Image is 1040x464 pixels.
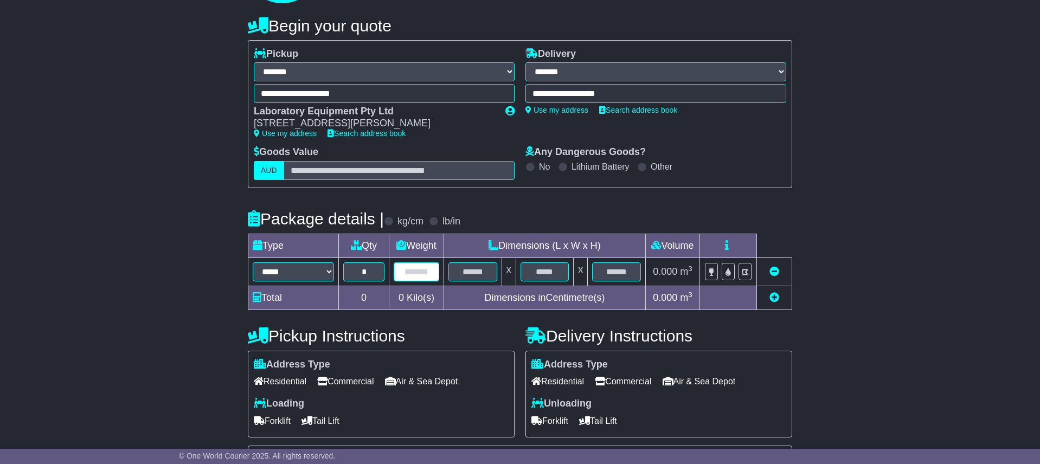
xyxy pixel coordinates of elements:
[254,413,291,429] span: Forklift
[525,48,576,60] label: Delivery
[663,373,736,390] span: Air & Sea Depot
[444,286,645,310] td: Dimensions in Centimetre(s)
[389,286,444,310] td: Kilo(s)
[317,373,374,390] span: Commercial
[339,234,389,257] td: Qty
[645,234,699,257] td: Volume
[531,359,608,371] label: Address Type
[651,162,672,172] label: Other
[248,17,792,35] h4: Begin your quote
[254,48,298,60] label: Pickup
[254,373,306,390] span: Residential
[525,106,588,114] a: Use my address
[254,106,495,118] div: Laboratory Equipment Pty Ltd
[254,359,330,371] label: Address Type
[444,234,645,257] td: Dimensions (L x W x H)
[397,216,423,228] label: kg/cm
[339,286,389,310] td: 0
[248,286,339,310] td: Total
[502,257,516,286] td: x
[399,292,404,303] span: 0
[248,327,515,345] h4: Pickup Instructions
[385,373,458,390] span: Air & Sea Depot
[254,129,317,138] a: Use my address
[579,413,617,429] span: Tail Lift
[688,291,692,299] sup: 3
[254,146,318,158] label: Goods Value
[328,129,406,138] a: Search address book
[572,162,630,172] label: Lithium Battery
[574,257,588,286] td: x
[531,373,584,390] span: Residential
[688,265,692,273] sup: 3
[599,106,677,114] a: Search address book
[769,266,779,277] a: Remove this item
[525,146,646,158] label: Any Dangerous Goods?
[595,373,651,390] span: Commercial
[769,292,779,303] a: Add new item
[653,266,677,277] span: 0.000
[254,398,304,410] label: Loading
[539,162,550,172] label: No
[301,413,339,429] span: Tail Lift
[248,210,384,228] h4: Package details |
[248,234,339,257] td: Type
[680,266,692,277] span: m
[442,216,460,228] label: lb/in
[525,327,792,345] h4: Delivery Instructions
[254,118,495,130] div: [STREET_ADDRESS][PERSON_NAME]
[531,398,592,410] label: Unloading
[389,234,444,257] td: Weight
[254,161,284,180] label: AUD
[680,292,692,303] span: m
[531,413,568,429] span: Forklift
[653,292,677,303] span: 0.000
[179,452,336,460] span: © One World Courier 2025. All rights reserved.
